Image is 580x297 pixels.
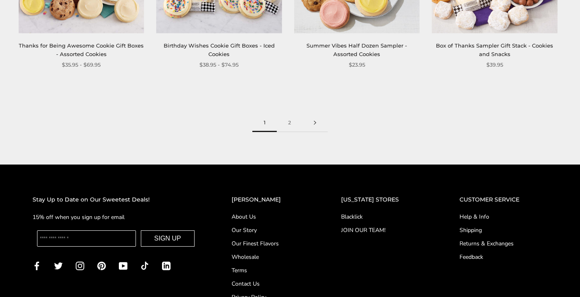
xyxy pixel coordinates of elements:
a: JOIN OUR TEAM! [341,226,427,234]
a: YouTube [119,261,127,270]
a: About Us [232,212,309,221]
a: Wholesale [232,253,309,261]
a: Help & Info [460,212,547,221]
input: Enter your email [37,230,136,247]
span: $38.95 - $74.95 [199,61,239,69]
h2: [PERSON_NAME] [232,195,309,204]
a: Instagram [76,261,84,270]
a: Shipping [460,226,547,234]
a: Pinterest [97,261,106,270]
a: Returns & Exchanges [460,239,547,248]
a: Feedback [460,253,547,261]
p: 15% off when you sign up for email [33,212,199,222]
iframe: Sign Up via Text for Offers [7,266,84,290]
h2: [US_STATE] STORES [341,195,427,204]
a: Summer Vibes Half Dozen Sampler - Assorted Cookies [306,42,407,57]
a: Our Finest Flavors [232,239,309,248]
span: 1 [252,114,277,132]
a: Twitter [54,261,63,270]
a: Birthday Wishes Cookie Gift Boxes - Iced Cookies [164,42,275,57]
a: Blacklick [341,212,427,221]
a: LinkedIn [162,261,171,270]
a: Thanks for Being Awesome Cookie Gift Boxes - Assorted Cookies [19,42,144,57]
a: 2 [277,114,302,132]
a: Our Story [232,226,309,234]
a: Box of Thanks Sampler Gift Stack - Cookies and Snacks [436,42,553,57]
a: Facebook [33,261,41,270]
a: Contact Us [232,280,309,288]
span: $35.95 - $69.95 [62,61,101,69]
a: Next page [302,114,328,132]
a: TikTok [140,261,149,270]
span: $39.95 [486,61,503,69]
h2: Stay Up to Date on Our Sweetest Deals! [33,195,199,204]
button: SIGN UP [141,230,195,247]
h2: CUSTOMER SERVICE [460,195,547,204]
span: $23.95 [349,61,365,69]
a: Terms [232,266,309,275]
